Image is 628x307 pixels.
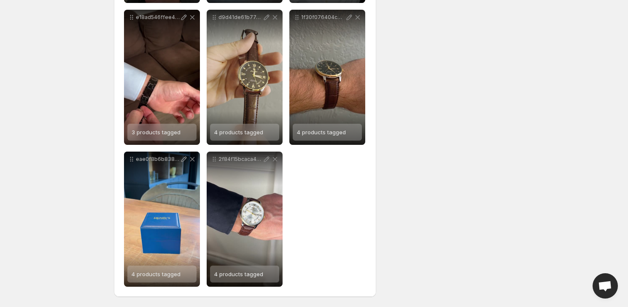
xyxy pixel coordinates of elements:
div: eae0f8b6b8384d29bdb66c896f6ef89f 14 products tagged [124,152,200,287]
div: 1f30f076404c413585863c2093e96ead4 products tagged [289,10,365,145]
div: d9d41de61b774ecdb88aab8e51959b364 products tagged [207,10,283,145]
p: 2f84f15bcaca4aca92e6f3fb0f5be6f3 [218,156,262,163]
p: 1f30f076404c413585863c2093e96ead [301,14,345,21]
span: 4 products tagged [214,129,263,136]
div: 2f84f15bcaca4aca92e6f3fb0f5be6f34 products tagged [207,152,283,287]
span: 4 products tagged [297,129,346,136]
span: 3 products tagged [132,129,181,136]
div: e18ad546ffee4b9aaa8539f26fb1e6e53 products tagged [124,10,200,145]
p: d9d41de61b774ecdb88aab8e51959b36 [218,14,262,21]
span: 4 products tagged [132,271,181,277]
a: Open chat [593,273,618,299]
p: e18ad546ffee4b9aaa8539f26fb1e6e5 [136,14,180,21]
p: eae0f8b6b8384d29bdb66c896f6ef89f 1 [136,156,180,163]
span: 4 products tagged [214,271,263,277]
